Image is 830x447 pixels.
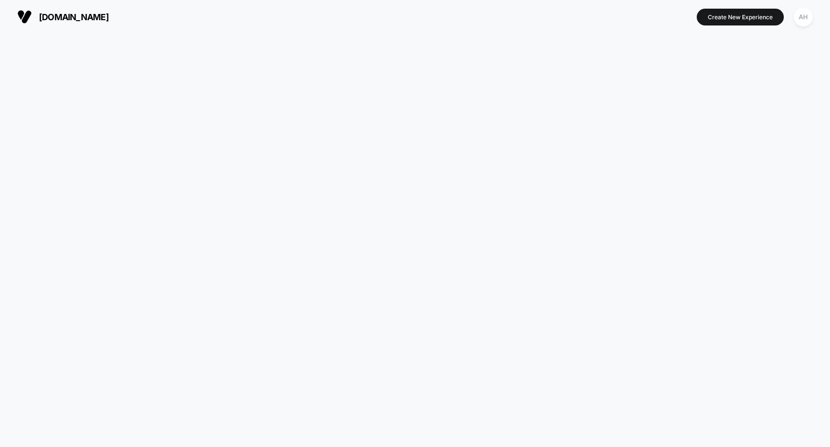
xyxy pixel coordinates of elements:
button: AH [791,7,816,27]
span: [DOMAIN_NAME] [39,12,109,22]
button: [DOMAIN_NAME] [14,9,112,25]
button: Create New Experience [697,9,784,25]
img: Visually logo [17,10,32,24]
div: AH [794,8,813,26]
